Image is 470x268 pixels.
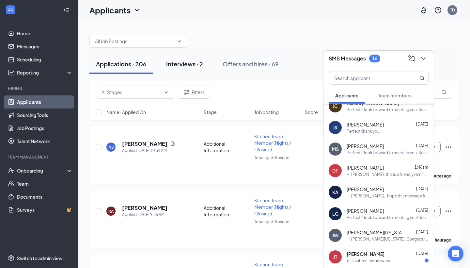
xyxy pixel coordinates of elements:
[223,60,279,68] div: Offers and hires · 69
[17,40,73,53] a: Messages
[416,100,428,105] span: [DATE]
[122,211,167,218] div: Applied [DATE] 9:36 AM
[408,55,415,62] svg: ComposeMessage
[347,121,384,128] span: [PERSON_NAME]
[416,229,428,234] span: [DATE]
[63,7,70,13] svg: Collapse
[416,122,428,126] span: [DATE]
[170,141,175,146] svg: Document
[17,27,73,40] a: Home
[166,60,203,68] div: Interviews · 2
[254,197,291,216] span: Kitchen Team Member (Nights / Closing)
[418,53,429,64] button: ChevronDown
[333,103,338,109] div: JC
[182,88,190,96] svg: Filter
[416,208,428,213] span: [DATE]
[332,146,339,152] div: MS
[406,53,417,64] button: ComposeMessage
[17,95,73,109] a: Applicants
[378,92,412,98] span: Team members
[416,251,428,256] span: [DATE]
[8,255,14,261] svg: Settings
[347,215,429,220] div: Perfect! I look forward to meeting you! See you then. [PERSON_NAME]
[254,155,289,160] span: Topanga & Roscoe
[347,258,390,263] div: Just submit my answers
[347,229,405,236] span: [PERSON_NAME][US_STATE]
[102,89,161,96] input: All Stages
[430,238,451,243] b: an hour ago
[8,154,71,160] div: Team Management
[108,209,114,214] div: RA
[177,86,210,99] button: Filter Filters
[450,7,455,13] div: TD
[254,133,291,152] span: Kitchen Team Member (Nights / Closing)
[347,107,429,112] div: Perfect! I look forward to meeting you. See you then! [PERSON_NAME]
[122,140,167,147] h5: [PERSON_NAME]
[89,5,131,16] h1: Applicants
[17,109,73,122] a: Sourcing Tools
[204,141,250,154] div: Additional Information
[347,186,384,193] span: [PERSON_NAME]
[434,6,442,14] svg: QuestionInfo
[445,143,452,151] svg: Ellipses
[204,109,217,115] span: Stage
[95,38,174,45] input: All Job Postings
[122,204,167,211] h5: [PERSON_NAME]
[17,203,73,216] a: SurveysCrown
[106,109,146,115] span: Name · Applied On
[8,167,14,174] svg: UserCheck
[333,254,337,260] div: JT
[17,135,73,148] a: Talent Network
[347,208,384,214] span: [PERSON_NAME]
[17,122,73,135] a: Job Postings
[332,189,338,195] div: KA
[448,246,463,261] div: Open Intercom Messenger
[347,164,384,171] span: [PERSON_NAME]
[347,193,429,199] div: Hi [PERSON_NAME], I hope this message finds you well. Thank you for your interest in becoming a K...
[332,210,338,217] div: LG
[8,69,14,76] svg: Analysis
[254,109,279,115] span: Job posting
[332,232,338,239] div: JW
[415,165,428,170] span: 1:46am
[441,90,446,95] svg: MagnifyingGlass
[332,167,338,174] div: DF
[416,186,428,191] span: [DATE]
[204,205,250,218] div: Additional Information
[254,219,289,224] span: Topanga & Roscoe
[347,251,384,257] span: [PERSON_NAME]
[133,6,141,14] svg: ChevronDown
[305,109,318,115] span: Score
[333,124,337,131] div: JR
[329,55,366,62] h3: SMS Messages
[108,144,114,150] div: NS
[17,167,67,174] div: Onboarding
[164,90,169,95] svg: ChevronDown
[17,190,73,203] a: Documents
[416,143,428,148] span: [DATE]
[17,255,63,261] div: Switch to admin view
[17,69,73,76] div: Reporting
[8,86,71,91] div: Hiring
[445,207,452,215] svg: Ellipses
[372,56,377,61] div: 16
[347,236,429,242] div: Hi [PERSON_NAME][US_STATE]. Congratulations, your meeting with [DEMOGRAPHIC_DATA]-fil-A for Kitch...
[425,174,451,178] b: 5 minutes ago
[177,39,182,44] svg: ChevronDown
[17,53,73,66] a: Scheduling
[347,150,429,156] div: Perfect! I look forward to meeting you. See you then! [PERSON_NAME]
[122,147,175,154] div: Applied [DATE] 10:34 AM
[347,172,429,177] div: Hi [PERSON_NAME], this is a friendly reminder. To move forward with your application for Kitchen ...
[96,60,147,68] div: Applications · 206
[335,92,358,98] span: Applicants
[17,177,73,190] a: Team
[347,128,381,134] div: Perfect thank you!
[347,143,384,149] span: [PERSON_NAME]
[329,72,406,84] input: Search applicant
[420,6,428,14] svg: Notifications
[7,7,14,13] svg: WorkstreamLogo
[419,75,425,81] svg: MagnifyingGlass
[419,55,427,62] svg: ChevronDown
